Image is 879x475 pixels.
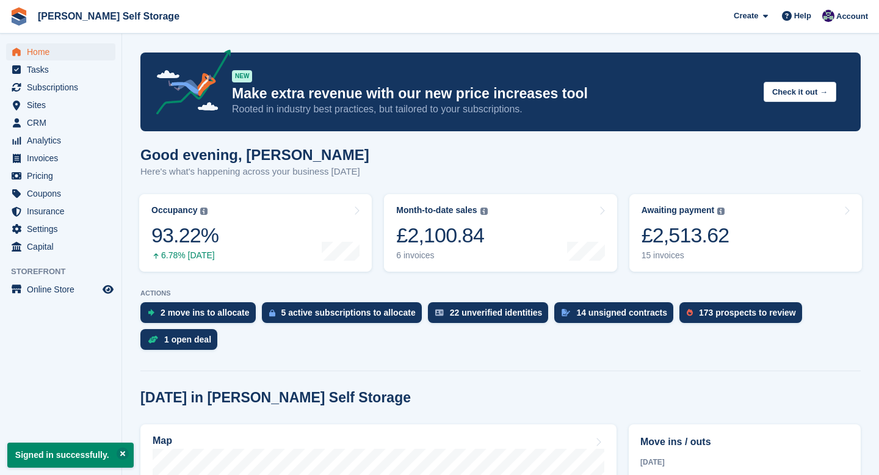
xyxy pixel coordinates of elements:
a: menu [6,132,115,149]
div: [DATE] [640,457,849,468]
img: deal-1b604bf984904fb50ccaf53a9ad4b4a5d6e5aea283cecdc64d6e3604feb123c2.svg [148,335,158,344]
a: Preview store [101,282,115,297]
span: Invoices [27,150,100,167]
span: Account [836,10,868,23]
p: Rooted in industry best practices, but tailored to your subscriptions. [232,103,754,116]
a: menu [6,167,115,184]
div: 22 unverified identities [450,308,543,317]
div: 14 unsigned contracts [576,308,667,317]
a: [PERSON_NAME] Self Storage [33,6,184,26]
h1: Good evening, [PERSON_NAME] [140,147,369,163]
a: menu [6,61,115,78]
span: Home [27,43,100,60]
span: Insurance [27,203,100,220]
span: Analytics [27,132,100,149]
div: 173 prospects to review [699,308,796,317]
h2: [DATE] in [PERSON_NAME] Self Storage [140,390,411,406]
a: menu [6,79,115,96]
a: Month-to-date sales £2,100.84 6 invoices [384,194,617,272]
div: £2,513.62 [642,223,729,248]
img: price-adjustments-announcement-icon-8257ccfd72463d97f412b2fc003d46551f7dbcb40ab6d574587a9cd5c0d94... [146,49,231,119]
span: Storefront [11,266,121,278]
button: Check it out → [764,82,836,102]
img: active_subscription_to_allocate_icon-d502201f5373d7db506a760aba3b589e785aa758c864c3986d89f69b8ff3... [269,309,275,317]
div: 1 open deal [164,335,211,344]
span: Create [734,10,758,22]
span: Pricing [27,167,100,184]
a: menu [6,203,115,220]
span: CRM [27,114,100,131]
a: 173 prospects to review [679,302,808,329]
img: icon-info-grey-7440780725fd019a000dd9b08b2336e03edf1995a4989e88bcd33f0948082b44.svg [480,208,488,215]
a: 22 unverified identities [428,302,555,329]
span: Sites [27,96,100,114]
a: 5 active subscriptions to allocate [262,302,428,329]
span: Online Store [27,281,100,298]
a: menu [6,281,115,298]
a: menu [6,220,115,237]
img: verify_identity-adf6edd0f0f0b5bbfe63781bf79b02c33cf7c696d77639b501bdc392416b5a36.svg [435,309,444,316]
p: Signed in successfully. [7,443,134,468]
a: 14 unsigned contracts [554,302,679,329]
a: menu [6,114,115,131]
a: menu [6,150,115,167]
a: 2 move ins to allocate [140,302,262,329]
img: icon-info-grey-7440780725fd019a000dd9b08b2336e03edf1995a4989e88bcd33f0948082b44.svg [717,208,725,215]
img: move_ins_to_allocate_icon-fdf77a2bb77ea45bf5b3d319d69a93e2d87916cf1d5bf7949dd705db3b84f3ca.svg [148,309,154,316]
p: ACTIONS [140,289,861,297]
p: Here's what's happening across your business [DATE] [140,165,369,179]
a: menu [6,96,115,114]
span: Tasks [27,61,100,78]
h2: Map [153,435,172,446]
div: NEW [232,70,252,82]
img: prospect-51fa495bee0391a8d652442698ab0144808aea92771e9ea1ae160a38d050c398.svg [687,309,693,316]
span: Subscriptions [27,79,100,96]
a: menu [6,185,115,202]
a: menu [6,43,115,60]
div: 15 invoices [642,250,729,261]
img: Matthew Jones [822,10,834,22]
span: Coupons [27,185,100,202]
span: Capital [27,238,100,255]
div: 2 move ins to allocate [161,308,250,317]
div: £2,100.84 [396,223,487,248]
img: icon-info-grey-7440780725fd019a000dd9b08b2336e03edf1995a4989e88bcd33f0948082b44.svg [200,208,208,215]
div: 5 active subscriptions to allocate [281,308,416,317]
p: Make extra revenue with our new price increases tool [232,85,754,103]
div: Awaiting payment [642,205,715,216]
a: Awaiting payment £2,513.62 15 invoices [629,194,862,272]
div: Occupancy [151,205,197,216]
a: menu [6,238,115,255]
div: 93.22% [151,223,219,248]
a: Occupancy 93.22% 6.78% [DATE] [139,194,372,272]
div: Month-to-date sales [396,205,477,216]
h2: Move ins / outs [640,435,849,449]
img: stora-icon-8386f47178a22dfd0bd8f6a31ec36ba5ce8667c1dd55bd0f319d3a0aa187defe.svg [10,7,28,26]
img: contract_signature_icon-13c848040528278c33f63329250d36e43548de30e8caae1d1a13099fd9432cc5.svg [562,309,570,316]
div: 6.78% [DATE] [151,250,219,261]
div: 6 invoices [396,250,487,261]
span: Settings [27,220,100,237]
span: Help [794,10,811,22]
a: 1 open deal [140,329,223,356]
